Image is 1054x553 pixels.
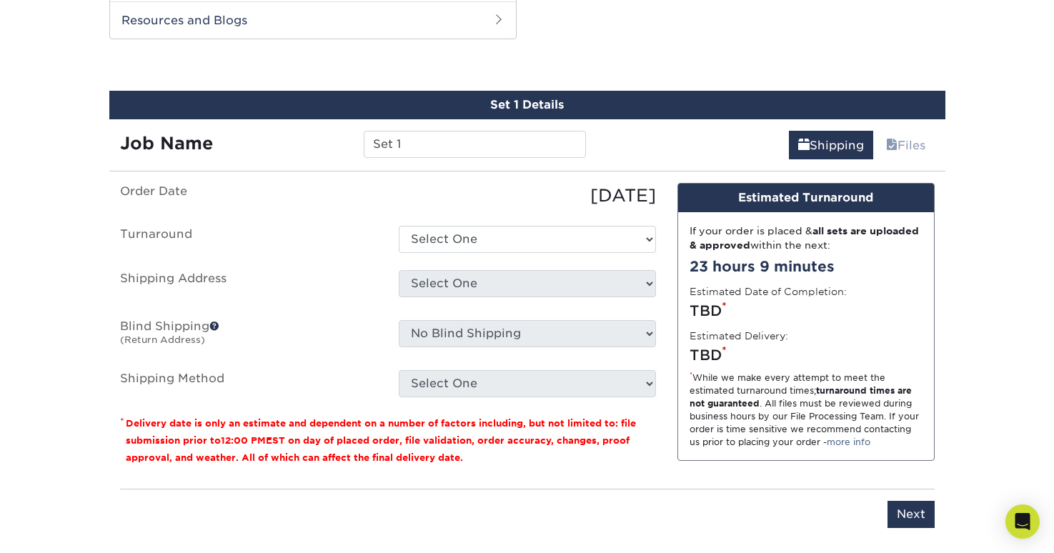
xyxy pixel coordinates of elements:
[888,501,935,528] input: Next
[1005,504,1040,539] div: Open Intercom Messenger
[690,344,923,366] div: TBD
[690,224,923,253] div: If your order is placed & within the next:
[110,1,516,39] h2: Resources and Blogs
[388,183,667,209] div: [DATE]
[109,320,388,353] label: Blind Shipping
[827,437,870,447] a: more info
[109,91,945,119] div: Set 1 Details
[109,370,388,397] label: Shipping Method
[690,300,923,322] div: TBD
[120,334,205,345] small: (Return Address)
[877,131,935,159] a: Files
[109,183,388,209] label: Order Date
[798,139,810,152] span: shipping
[690,329,788,343] label: Estimated Delivery:
[678,184,934,212] div: Estimated Turnaround
[120,133,213,154] strong: Job Name
[789,131,873,159] a: Shipping
[109,226,388,253] label: Turnaround
[690,256,923,277] div: 23 hours 9 minutes
[690,372,923,449] div: While we make every attempt to meet the estimated turnaround times; . All files must be reviewed ...
[126,418,636,463] small: Delivery date is only an estimate and dependent on a number of factors including, but not limited...
[221,435,266,446] span: 12:00 PM
[690,385,912,409] strong: turnaround times are not guaranteed
[109,270,388,303] label: Shipping Address
[690,284,847,299] label: Estimated Date of Completion:
[364,131,586,158] input: Enter a job name
[886,139,898,152] span: files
